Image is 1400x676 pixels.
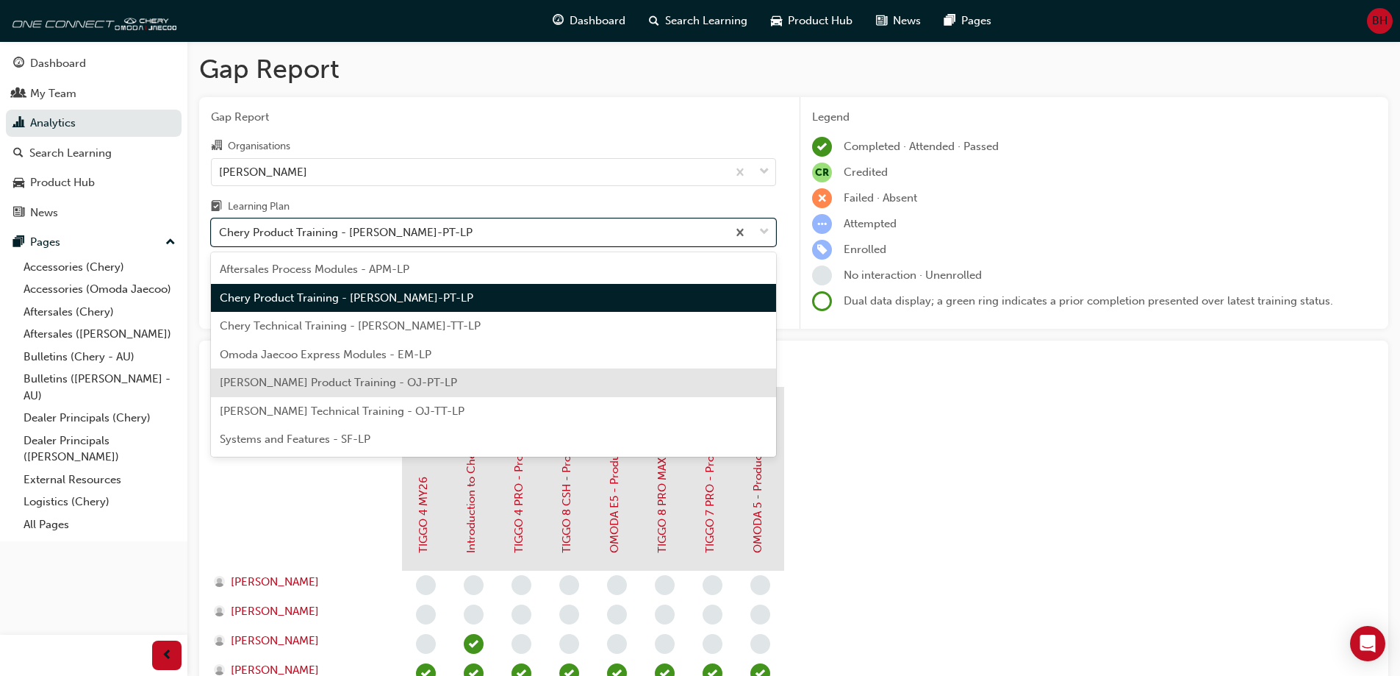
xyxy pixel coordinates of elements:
a: My Team [6,80,182,107]
span: Failed · Absent [844,191,917,204]
span: Dual data display; a green ring indicates a prior completion presented over latest training status. [844,294,1333,307]
span: learningRecordVerb_FAIL-icon [812,188,832,208]
span: pages-icon [13,236,24,249]
span: Gap Report [211,109,776,126]
span: News [893,13,921,29]
div: Learning Plan [228,199,290,214]
a: TIGGO 8 PRO MAX - Product [656,406,669,553]
a: Logistics (Chery) [18,491,182,513]
span: learningRecordVerb_NONE-icon [655,634,675,654]
span: learningRecordVerb_NONE-icon [750,634,770,654]
span: Product Hub [788,13,852,29]
span: Completed · Attended · Passed [844,140,999,153]
span: Search Learning [665,13,747,29]
span: learningRecordVerb_NONE-icon [511,605,531,625]
span: null-icon [812,163,832,182]
a: External Resources [18,469,182,491]
h1: Gap Report [199,53,1388,85]
div: Product Hub [30,174,95,191]
a: [PERSON_NAME] [214,603,388,620]
button: Pages [6,229,182,256]
span: learningRecordVerb_NONE-icon [812,266,832,285]
a: TIGGO 7 PRO - Product [703,433,717,553]
span: learningRecordVerb_NONE-icon [416,605,436,625]
span: organisation-icon [211,140,222,153]
a: OMODA E5 - Product [608,444,621,553]
span: learningRecordVerb_NONE-icon [559,634,579,654]
div: News [30,204,58,221]
div: My Team [30,85,76,102]
span: learningRecordVerb_ENROLL-icon [812,240,832,260]
a: pages-iconPages [933,6,1003,36]
a: Accessories (Chery) [18,256,182,279]
a: Bulletins (Chery - AU) [18,346,182,369]
a: Analytics [6,110,182,137]
a: All Pages [18,513,182,536]
span: learningRecordVerb_NONE-icon [607,605,627,625]
a: Dealer Principals (Chery) [18,407,182,430]
span: learningRecordVerb_COMPLETE-icon [812,137,832,157]
span: [PERSON_NAME] Product Training - OJ-PT-LP [220,376,457,389]
span: learningRecordVerb_NONE-icon [464,575,484,595]
span: learningRecordVerb_NONE-icon [750,605,770,625]
a: Dealer Principals ([PERSON_NAME]) [18,430,182,469]
span: pages-icon [944,12,955,30]
a: search-iconSearch Learning [637,6,759,36]
div: Open Intercom Messenger [1350,626,1385,661]
span: chart-icon [13,117,24,130]
span: learningRecordVerb_NONE-icon [655,575,675,595]
span: learningRecordVerb_NONE-icon [511,634,531,654]
a: Bulletins ([PERSON_NAME] - AU) [18,368,182,407]
a: Dashboard [6,50,182,77]
span: learningRecordVerb_NONE-icon [464,605,484,625]
span: Chery Technical Training - [PERSON_NAME]-TT-LP [220,319,481,332]
span: car-icon [771,12,782,30]
span: learningRecordVerb_NONE-icon [607,575,627,595]
span: search-icon [13,147,24,160]
div: [PERSON_NAME] [219,163,307,180]
span: Enrolled [844,243,886,256]
span: learningRecordVerb_ATTEMPT-icon [812,214,832,234]
span: [PERSON_NAME] Technical Training - OJ-TT-LP [220,405,464,418]
a: TIGGO 8 CSH - Product [560,433,573,553]
a: Introduction to Chery [464,443,478,553]
div: Chery Product Training - [PERSON_NAME]-PT-LP [219,224,473,241]
a: Aftersales (Chery) [18,301,182,324]
span: learningRecordVerb_NONE-icon [703,575,722,595]
span: Dashboard [570,13,625,29]
span: Systems and Features - SF-LP [220,433,370,446]
span: learningRecordVerb_NONE-icon [559,575,579,595]
span: Attempted [844,217,897,230]
a: guage-iconDashboard [541,6,637,36]
a: OMODA 5 - Product [751,451,764,553]
span: Credited [844,166,888,179]
span: search-icon [649,12,659,30]
div: Pages [30,234,60,251]
span: learningRecordVerb_NONE-icon [703,634,722,654]
img: oneconnect [7,6,176,35]
span: Pages [961,13,991,29]
span: No interaction · Unenrolled [844,268,982,282]
span: learningRecordVerb_NONE-icon [703,605,722,625]
span: guage-icon [553,12,564,30]
span: guage-icon [13,57,24,71]
button: DashboardMy TeamAnalyticsSearch LearningProduct HubNews [6,47,182,229]
span: up-icon [165,233,176,252]
div: Legend [812,109,1376,126]
a: car-iconProduct Hub [759,6,864,36]
a: TIGGO 4 PRO - Product [512,432,525,553]
span: learningRecordVerb_NONE-icon [511,575,531,595]
span: prev-icon [162,647,173,665]
span: BH [1372,13,1388,29]
span: news-icon [876,12,887,30]
a: News [6,199,182,227]
button: BH [1367,8,1393,34]
span: Aftersales Process Modules - APM-LP [220,263,409,276]
span: car-icon [13,177,24,190]
span: people-icon [13,88,24,101]
span: learningRecordVerb_COMPLETE-icon [464,634,484,654]
span: learningplan-icon [211,201,222,214]
div: Search Learning [29,145,112,162]
span: Chery Product Training - [PERSON_NAME]-PT-LP [220,291,473,305]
